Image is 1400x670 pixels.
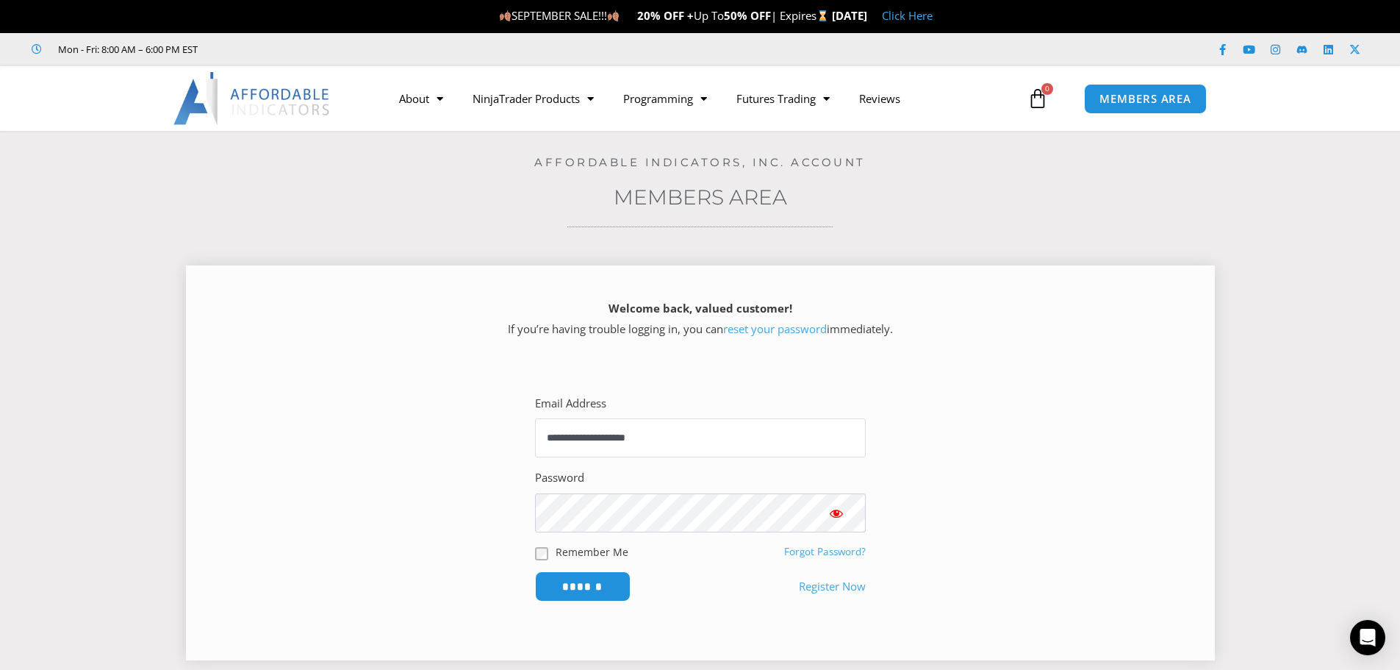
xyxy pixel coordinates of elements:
[1084,84,1207,114] a: MEMBERS AREA
[837,505,855,522] keeper-lock: Open Keeper Popup
[807,493,866,532] button: Show password
[54,40,198,58] span: Mon - Fri: 8:00 AM – 6:00 PM EST
[384,82,458,115] a: About
[212,299,1189,340] p: If you’re having trouble logging in, you can immediately.
[1041,83,1053,95] span: 0
[608,10,619,21] img: 🍂
[534,155,866,169] a: Affordable Indicators, Inc. Account
[832,8,867,23] strong: [DATE]
[1350,620,1385,655] div: Open Intercom Messenger
[499,8,832,23] span: SEPTEMBER SALE!!! Up To | Expires
[837,430,855,447] keeper-lock: Open Keeper Popup
[535,468,584,488] label: Password
[722,82,844,115] a: Futures Trading
[500,10,511,21] img: 🍂
[882,8,933,23] a: Click Here
[799,577,866,597] a: Register Now
[784,545,866,558] a: Forgot Password?
[218,42,439,57] iframe: Customer reviews powered by Trustpilot
[724,8,771,23] strong: 50% OFF
[1005,77,1070,120] a: 0
[723,321,827,336] a: reset your password
[614,185,787,210] a: Members Area
[535,393,606,414] label: Email Address
[384,82,1024,115] nav: Menu
[173,72,331,125] img: LogoAI | Affordable Indicators – NinjaTrader
[458,82,609,115] a: NinjaTrader Products
[844,82,915,115] a: Reviews
[609,82,722,115] a: Programming
[637,8,694,23] strong: 20% OFF +
[817,10,828,21] img: ⌛
[1099,93,1191,104] span: MEMBERS AREA
[556,544,628,560] label: Remember Me
[609,301,792,316] strong: Welcome back, valued customer!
